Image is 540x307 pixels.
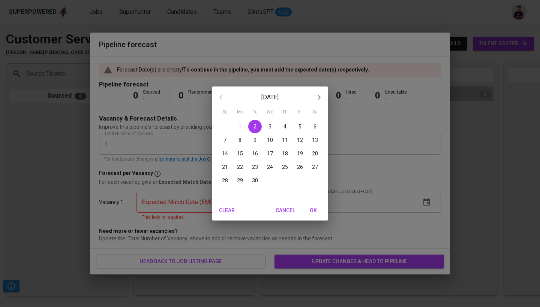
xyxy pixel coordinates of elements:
p: 7 [223,136,226,144]
button: OK [301,204,325,218]
button: 26 [293,160,307,174]
button: 16 [248,147,262,160]
button: 5 [293,120,307,133]
p: 15 [237,150,243,157]
p: 11 [282,136,288,144]
p: 16 [252,150,258,157]
p: 23 [252,163,258,171]
p: 26 [297,163,303,171]
button: 8 [233,133,247,147]
button: 14 [218,147,232,160]
span: Clear [218,206,236,215]
p: 8 [238,136,241,144]
button: 3 [263,120,277,133]
button: 4 [278,120,292,133]
button: Clear [215,204,239,218]
button: 11 [278,133,292,147]
button: 19 [293,147,307,160]
button: 6 [308,120,322,133]
span: Th [278,109,292,116]
button: 20 [308,147,322,160]
p: 20 [312,150,318,157]
span: Cancel [276,206,295,215]
button: 13 [308,133,322,147]
p: 10 [267,136,273,144]
p: 24 [267,163,273,171]
button: 15 [233,147,247,160]
span: Tu [248,109,262,116]
button: 2 [248,120,262,133]
p: 21 [222,163,228,171]
button: 18 [278,147,292,160]
p: 22 [237,163,243,171]
button: 9 [248,133,262,147]
p: 13 [312,136,318,144]
p: 29 [237,177,243,184]
p: 6 [313,123,316,130]
span: OK [304,206,322,215]
button: 7 [218,133,232,147]
p: 12 [297,136,303,144]
button: 24 [263,160,277,174]
p: 19 [297,150,303,157]
button: 22 [233,160,247,174]
button: 28 [218,174,232,187]
p: [DATE] [230,93,310,102]
p: 25 [282,163,288,171]
button: 25 [278,160,292,174]
p: 2 [253,123,256,130]
p: 9 [253,136,256,144]
button: 10 [263,133,277,147]
button: Cancel [273,204,298,218]
span: Fr [293,109,307,116]
button: 27 [308,160,322,174]
p: 17 [267,150,273,157]
p: 27 [312,163,318,171]
p: 28 [222,177,228,184]
button: 30 [248,174,262,187]
button: 12 [293,133,307,147]
p: 4 [283,123,286,130]
span: Sa [308,109,322,116]
p: 14 [222,150,228,157]
p: 5 [298,123,301,130]
button: 23 [248,160,262,174]
button: 21 [218,160,232,174]
button: 29 [233,174,247,187]
p: 18 [282,150,288,157]
p: 3 [268,123,271,130]
span: Mo [233,109,247,116]
p: 30 [252,177,258,184]
button: 17 [263,147,277,160]
span: We [263,109,277,116]
span: Su [218,109,232,116]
